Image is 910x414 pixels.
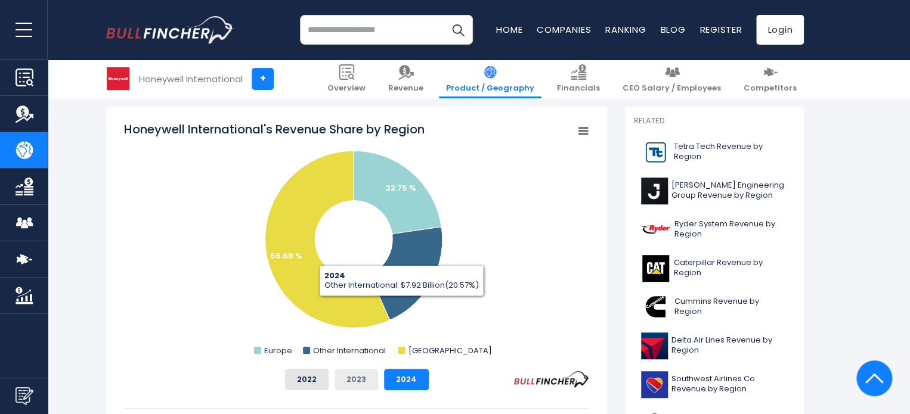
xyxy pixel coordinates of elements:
text: 56.68 % [270,250,302,262]
span: Caterpillar Revenue by Region [673,258,788,278]
a: Home [496,23,522,36]
a: Product / Geography [439,60,541,98]
a: Ranking [605,23,646,36]
a: Cummins Revenue by Region [634,291,795,323]
a: CEO Salary / Employees [615,60,728,98]
span: Overview [327,83,366,94]
a: Caterpillar Revenue by Region [634,252,795,285]
span: [PERSON_NAME] Engineering Group Revenue by Region [671,180,788,201]
button: 2023 [335,369,378,390]
button: 2022 [285,369,329,390]
span: Financials [557,83,600,94]
p: Related [634,116,795,126]
a: Financials [550,60,607,98]
a: Southwest Airlines Co. Revenue by Region [634,368,795,401]
span: Delta Air Lines Revenue by Region [671,335,788,356]
img: LUV logo [641,371,668,398]
button: 2024 [384,369,429,390]
img: bullfincher logo [106,16,234,43]
span: Tetra Tech Revenue by Region [673,142,788,162]
a: [PERSON_NAME] Engineering Group Revenue by Region [634,175,795,207]
button: Search [443,15,473,45]
a: Login [756,15,804,45]
a: Register [699,23,742,36]
img: TTEK logo [641,139,670,166]
a: + [252,68,274,90]
span: Cummins Revenue by Region [674,297,788,317]
svg: Honeywell International's Revenue Share by Region [124,121,589,359]
a: Revenue [381,60,431,98]
span: Revenue [388,83,423,94]
a: Go to homepage [106,16,234,43]
text: 20.57 % [401,269,432,281]
text: Europe [264,345,292,356]
img: J logo [641,178,668,204]
a: Blog [660,23,685,36]
a: Ryder System Revenue by Region [634,213,795,246]
span: Competitors [744,83,797,94]
a: Delta Air Lines Revenue by Region [634,329,795,362]
span: CEO Salary / Employees [623,83,721,94]
text: Other International [313,345,386,356]
div: Honeywell International [139,72,243,86]
img: R logo [641,216,671,243]
a: Tetra Tech Revenue by Region [634,136,795,169]
a: Companies [537,23,591,36]
span: Southwest Airlines Co. Revenue by Region [671,374,788,394]
text: 22.75 % [386,182,416,194]
span: Product / Geography [446,83,534,94]
text: [GEOGRAPHIC_DATA] [408,345,491,356]
tspan: Honeywell International's Revenue Share by Region [124,121,425,138]
a: Competitors [736,60,804,98]
img: CAT logo [641,255,670,282]
span: Ryder System Revenue by Region [674,219,788,239]
img: HON logo [107,67,129,90]
a: Overview [320,60,373,98]
img: DAL logo [641,332,668,359]
img: CMI logo [641,294,671,320]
